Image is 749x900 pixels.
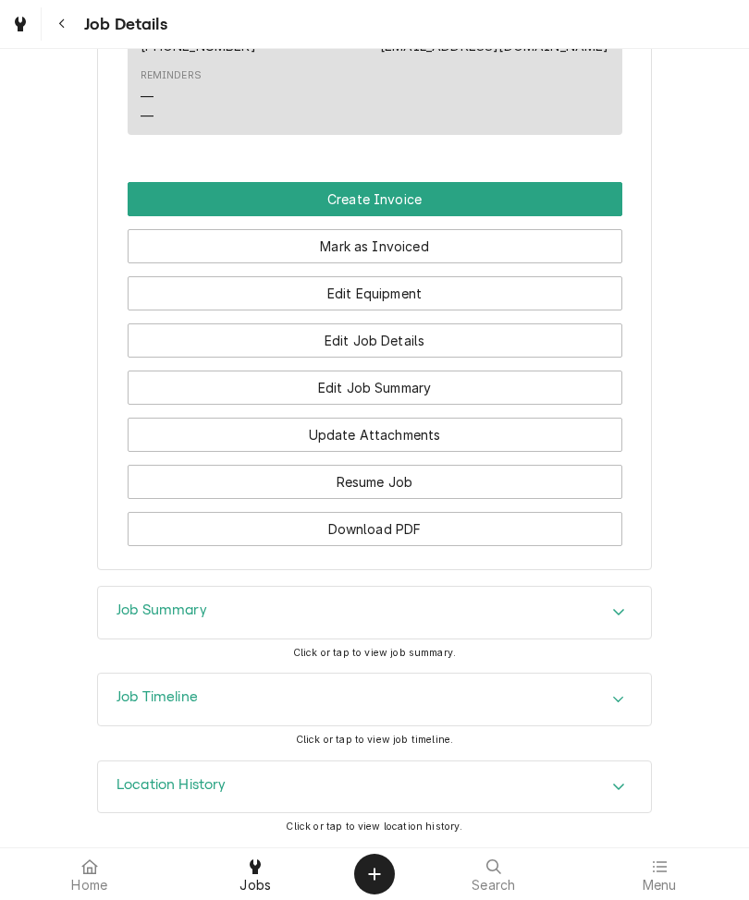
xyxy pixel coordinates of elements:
div: Button Group Row [128,263,622,310]
div: Contact [128,8,622,135]
div: Button Group Row [128,452,622,499]
div: Accordion Header [98,761,651,813]
button: Create Object [354,854,395,894]
div: Button Group Row [128,182,622,216]
div: Button Group Row [128,310,622,358]
div: Accordion Header [98,587,651,639]
div: Client Contact List [128,8,622,143]
button: Create Invoice [128,182,622,216]
button: Accordion Details Expand Trigger [98,587,651,639]
button: Resume Job [128,465,622,499]
button: Update Attachments [128,418,622,452]
div: Reminders [141,68,202,125]
button: Navigate back [45,7,79,41]
span: Jobs [239,878,271,893]
button: Accordion Details Expand Trigger [98,761,651,813]
div: — [141,106,153,126]
span: Click or tap to view location history. [286,821,462,833]
span: Menu [643,878,677,893]
div: Job Summary [97,586,652,639]
button: Mark as Invoiced [128,229,622,263]
h3: Location History [117,776,227,794]
div: Button Group Row [128,216,622,263]
a: Jobs [174,852,338,896]
h3: Job Timeline [117,688,198,706]
button: Download PDF [128,512,622,546]
span: Click or tap to view job summary. [293,647,456,659]
span: Search [472,878,515,893]
div: Accordion Header [98,674,651,725]
a: Search [411,852,576,896]
div: Button Group Row [128,405,622,452]
div: — [141,87,153,106]
button: Edit Job Summary [128,371,622,405]
div: Reminders [141,68,202,83]
h3: Job Summary [117,602,207,619]
div: Job Timeline [97,673,652,726]
span: Home [71,878,107,893]
a: Home [7,852,172,896]
a: Menu [578,852,743,896]
div: Button Group Row [128,499,622,546]
span: Click or tap to view job timeline. [296,734,453,746]
button: Edit Equipment [128,276,622,310]
div: Button Group [128,182,622,546]
span: Job Details [79,12,167,37]
button: Edit Job Details [128,323,622,358]
div: Button Group Row [128,358,622,405]
button: Accordion Details Expand Trigger [98,674,651,725]
div: Location History [97,760,652,814]
a: Go to Jobs [4,7,37,41]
